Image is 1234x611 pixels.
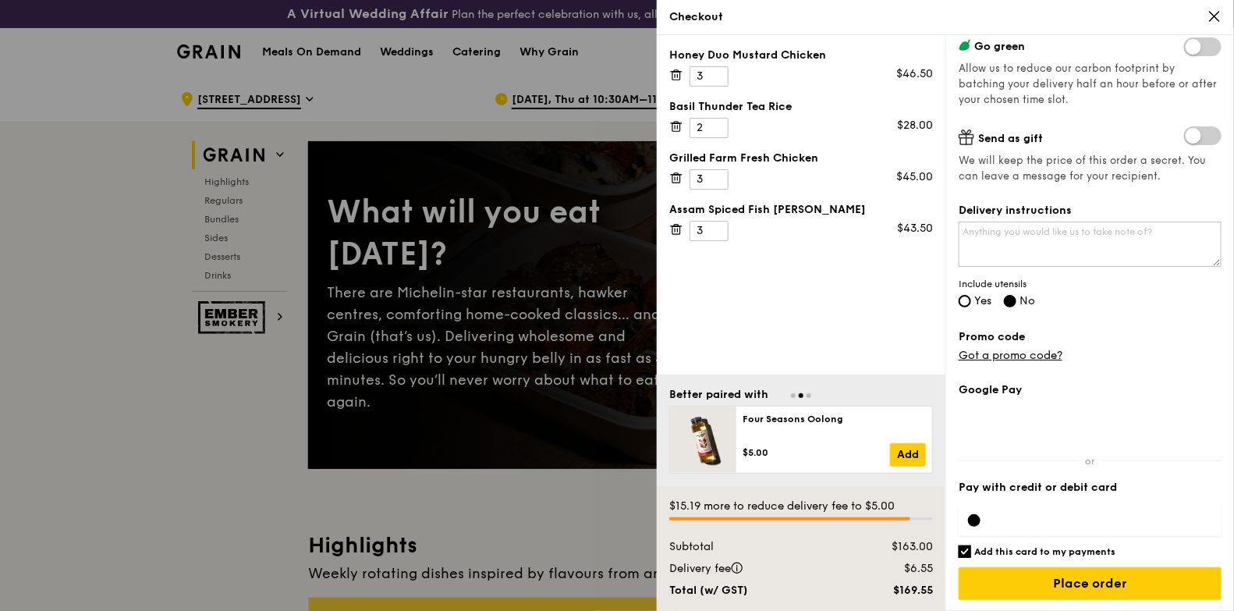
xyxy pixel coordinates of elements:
div: Subtotal [660,539,848,555]
div: $28.00 [897,118,933,133]
div: $45.00 [896,169,933,185]
div: $5.00 [743,446,890,459]
div: Honey Duo Mustard Chicken [669,48,933,63]
div: Checkout [669,9,1222,25]
span: Send as gift [978,132,1043,145]
label: Pay with credit or debit card [959,480,1222,496]
input: Place order [959,567,1222,600]
span: Go to slide 3 [807,393,811,398]
div: Basil Thunder Tea Rice [669,99,933,115]
span: Go to slide 1 [791,393,796,398]
label: Delivery instructions [959,203,1222,218]
div: $6.55 [848,561,942,577]
span: We will keep the price of this order a secret. You can leave a message for your recipient. [959,153,1222,184]
div: Grilled Farm Fresh Chicken [669,151,933,166]
input: Yes [959,295,971,307]
iframe: Secure card payment input frame [993,514,1212,527]
label: Google Pay [959,382,1222,398]
span: Yes [974,294,991,307]
div: Better paired with [669,387,768,403]
div: $43.50 [897,221,933,236]
a: Add [890,443,926,467]
div: Total (w/ GST) [660,583,848,599]
span: Go green [974,40,1025,53]
div: $163.00 [848,539,942,555]
a: Got a promo code? [959,349,1062,362]
div: Four Seasons Oolong [743,413,926,425]
iframe: Secure payment button frame [959,407,1222,442]
input: No [1004,295,1016,307]
div: $169.55 [848,583,942,599]
input: Add this card to my payments [959,545,971,558]
div: $15.19 more to reduce delivery fee to $5.00 [669,499,933,514]
div: Assam Spiced Fish [PERSON_NAME] [669,202,933,218]
span: Allow us to reduce our carbon footprint by batching your delivery half an hour before or after yo... [959,62,1217,106]
span: Go to slide 2 [799,393,803,398]
div: Delivery fee [660,561,848,577]
label: Promo code [959,329,1222,345]
div: $46.50 [896,66,933,82]
span: Include utensils [959,278,1222,290]
h6: Add this card to my payments [974,545,1115,558]
span: No [1019,294,1035,307]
